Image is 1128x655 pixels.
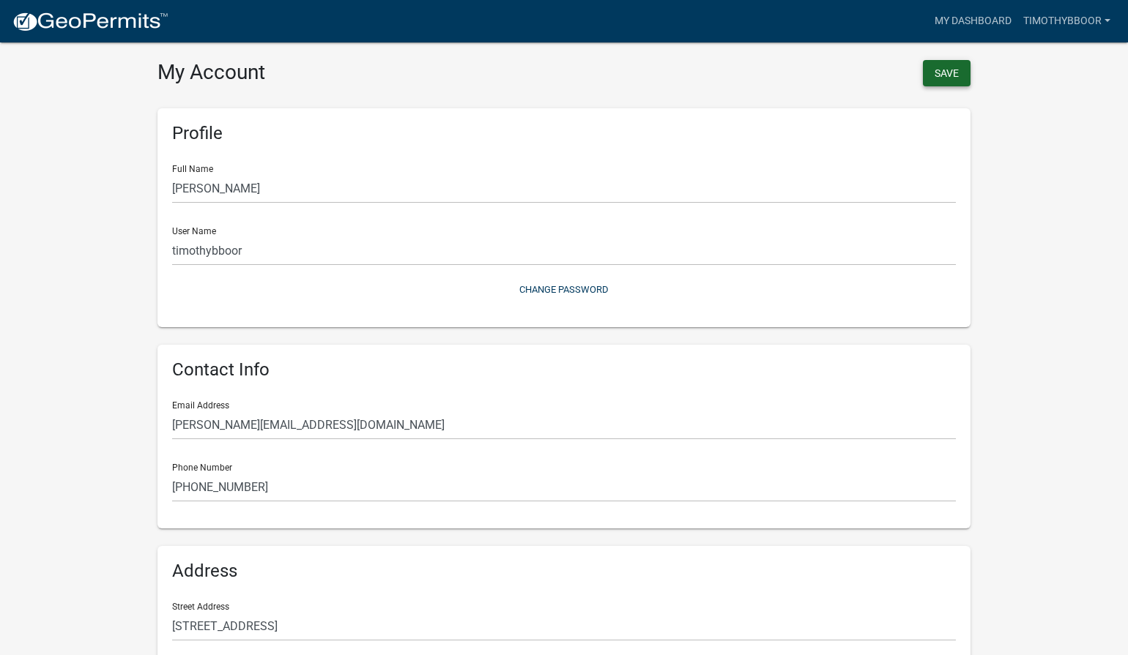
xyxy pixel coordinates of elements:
[172,561,956,582] h6: Address
[172,359,956,381] h6: Contact Info
[172,123,956,144] h6: Profile
[172,277,956,302] button: Change Password
[157,60,553,85] h3: My Account
[1017,7,1116,35] a: timothybboor
[929,7,1017,35] a: My Dashboard
[923,60,971,86] button: Save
